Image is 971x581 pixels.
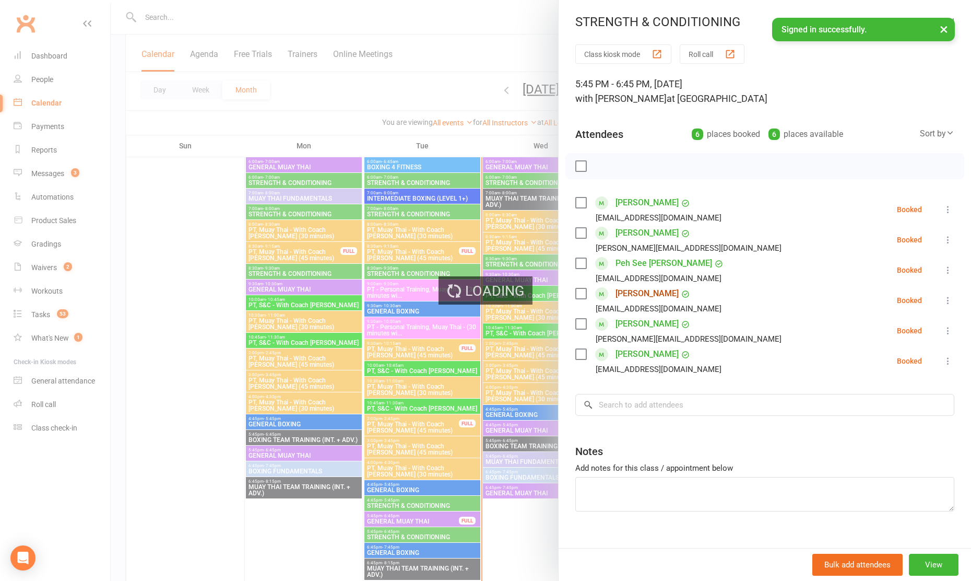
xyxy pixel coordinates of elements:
[575,93,667,104] span: with [PERSON_NAME]
[10,545,35,571] div: Open Intercom Messenger
[559,15,971,29] div: STRENGTH & CONDITIONING
[897,327,922,334] div: Booked
[575,127,623,142] div: Attendees
[575,462,954,474] div: Add notes for this class / appointment below
[596,302,721,316] div: [EMAIL_ADDRESS][DOMAIN_NAME]
[909,554,958,576] button: View
[692,127,760,142] div: places booked
[615,285,679,302] a: [PERSON_NAME]
[615,316,679,332] a: [PERSON_NAME]
[596,272,721,285] div: [EMAIL_ADDRESS][DOMAIN_NAME]
[596,363,721,376] div: [EMAIL_ADDRESS][DOMAIN_NAME]
[692,129,703,140] div: 6
[575,44,671,64] button: Class kiosk mode
[897,297,922,304] div: Booked
[596,332,781,346] div: [PERSON_NAME][EMAIL_ADDRESS][DOMAIN_NAME]
[781,25,867,34] span: Signed in successfully.
[615,194,679,211] a: [PERSON_NAME]
[575,77,954,106] div: 5:45 PM - 6:45 PM, [DATE]
[667,93,767,104] span: at [GEOGRAPHIC_DATA]
[680,44,744,64] button: Roll call
[615,255,712,272] a: Peh See [PERSON_NAME]
[897,266,922,274] div: Booked
[575,444,603,459] div: Notes
[575,394,954,416] input: Search to add attendees
[615,346,679,363] a: [PERSON_NAME]
[920,127,954,141] div: Sort by
[897,236,922,243] div: Booked
[615,225,679,241] a: [PERSON_NAME]
[934,18,953,40] button: ×
[812,554,903,576] button: Bulk add attendees
[596,241,781,255] div: [PERSON_NAME][EMAIL_ADDRESS][DOMAIN_NAME]
[897,357,922,365] div: Booked
[897,206,922,213] div: Booked
[768,127,843,142] div: places available
[768,129,780,140] div: 6
[596,211,721,225] div: [EMAIL_ADDRESS][DOMAIN_NAME]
